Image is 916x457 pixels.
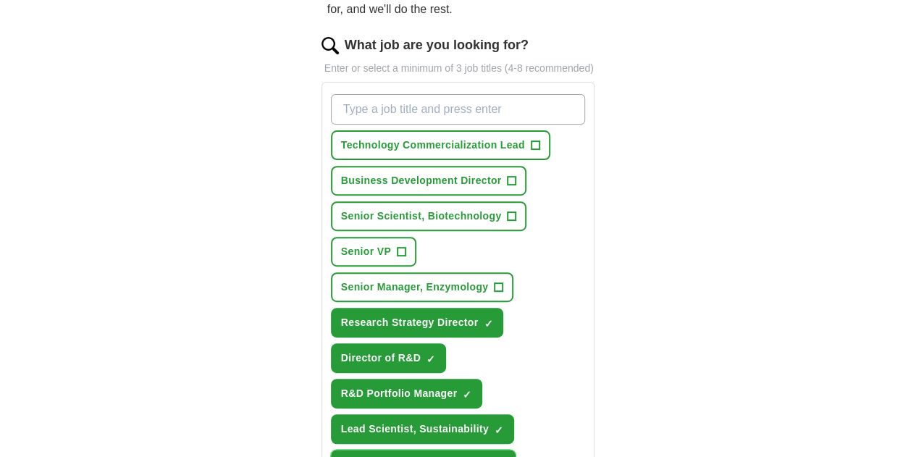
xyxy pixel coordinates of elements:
[331,94,586,125] input: Type a job title and press enter
[345,35,529,55] label: What job are you looking for?
[495,424,503,436] span: ✓
[331,130,550,160] button: Technology Commercialization Lead
[331,272,514,302] button: Senior Manager, Enzymology
[331,201,527,231] button: Senior Scientist, Biotechnology
[341,209,502,224] span: Senior Scientist, Biotechnology
[331,414,514,444] button: Lead Scientist, Sustainability✓
[331,379,483,408] button: R&D Portfolio Manager✓
[322,37,339,54] img: search.png
[341,386,458,401] span: R&D Portfolio Manager
[341,422,489,437] span: Lead Scientist, Sustainability
[341,138,525,153] span: Technology Commercialization Lead
[322,61,595,76] p: Enter or select a minimum of 3 job titles (4-8 recommended)
[341,315,479,330] span: Research Strategy Director
[427,353,435,365] span: ✓
[463,389,471,401] span: ✓
[331,308,504,337] button: Research Strategy Director✓
[331,343,446,373] button: Director of R&D✓
[341,351,421,366] span: Director of R&D
[341,244,391,259] span: Senior VP
[331,237,416,267] button: Senior VP
[331,166,527,196] button: Business Development Director
[484,318,492,330] span: ✓
[341,173,502,188] span: Business Development Director
[341,280,489,295] span: Senior Manager, Enzymology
